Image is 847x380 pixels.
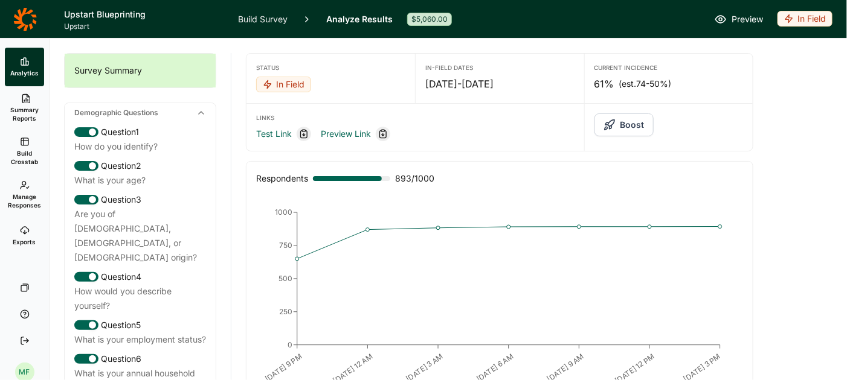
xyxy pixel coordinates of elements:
[74,352,206,366] div: Question 6
[74,139,206,154] div: How do you identify?
[256,127,292,141] a: Test Link
[5,48,44,86] a: Analytics
[256,77,311,93] button: In Field
[256,113,575,122] div: Links
[74,284,206,313] div: How would you describe yourself?
[64,22,224,31] span: Upstart
[74,207,206,265] div: Are you of [DEMOGRAPHIC_DATA], [DEMOGRAPHIC_DATA], or [DEMOGRAPHIC_DATA] origin?
[74,270,206,284] div: Question 4
[74,125,206,139] div: Question 1
[256,63,405,72] div: Status
[594,77,614,91] span: 61%
[5,217,44,255] a: Exports
[407,13,452,26] div: $5,060.00
[275,207,292,217] tspan: 1000
[65,103,216,122] div: Demographic Questions
[395,171,434,186] span: 893 / 1000
[732,12,763,27] span: Preview
[288,340,292,349] tspan: 0
[256,171,308,186] div: Respondents
[10,149,39,166] span: Build Crosstab
[715,12,763,27] a: Preview
[425,77,574,91] div: [DATE] - [DATE]
[297,127,311,141] div: Copy link
[425,63,574,72] div: In-Field Dates
[8,192,41,209] span: Manage Responses
[594,63,743,72] div: Current Incidence
[64,7,224,22] h1: Upstart Blueprinting
[74,332,206,347] div: What is your employment status?
[279,307,292,316] tspan: 250
[256,77,311,92] div: In Field
[65,54,216,87] div: Survey Summary
[5,130,44,173] a: Build Crosstab
[74,159,206,173] div: Question 2
[279,241,292,250] tspan: 750
[279,274,292,283] tspan: 500
[10,106,39,122] span: Summary Reports
[594,113,654,136] button: Boost
[5,173,44,217] a: Manage Responses
[778,11,833,27] div: In Field
[13,238,36,246] span: Exports
[74,173,206,188] div: What is your age?
[321,127,371,141] a: Preview Link
[778,11,833,28] button: In Field
[10,69,39,77] span: Analytics
[5,86,44,130] a: Summary Reports
[619,78,672,90] span: (est. 74-50% )
[376,127,390,141] div: Copy link
[74,192,206,207] div: Question 3
[74,318,206,332] div: Question 5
